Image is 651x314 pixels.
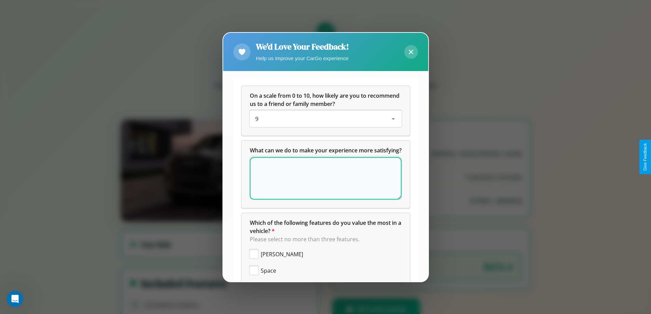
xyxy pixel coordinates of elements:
[250,219,403,235] span: Which of the following features do you value the most in a vehicle?
[255,115,258,123] span: 9
[256,54,349,63] p: Help us improve your CarGo experience
[250,92,402,108] h5: On a scale from 0 to 10, how likely are you to recommend us to a friend or family member?
[250,147,402,154] span: What can we do to make your experience more satisfying?
[250,235,360,243] span: Please select no more than three features.
[643,143,648,171] div: Give Feedback
[261,250,303,258] span: [PERSON_NAME]
[250,92,401,108] span: On a scale from 0 to 10, how likely are you to recommend us to a friend or family member?
[256,41,349,52] h2: We'd Love Your Feedback!
[7,291,23,307] iframe: Intercom live chat
[242,86,410,135] div: On a scale from 0 to 10, how likely are you to recommend us to a friend or family member?
[261,267,276,275] span: Space
[250,111,402,127] div: On a scale from 0 to 10, how likely are you to recommend us to a friend or family member?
